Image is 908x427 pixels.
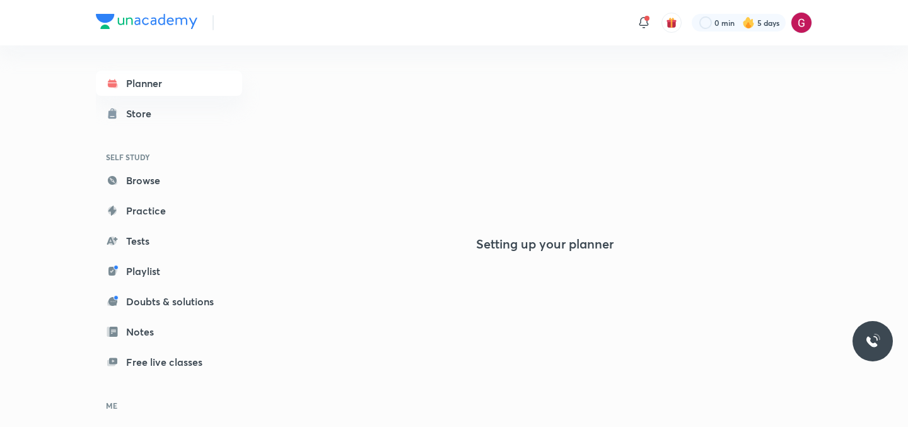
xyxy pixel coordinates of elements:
img: avatar [666,17,677,28]
h6: ME [96,395,242,416]
h6: SELF STUDY [96,146,242,168]
img: streak [742,16,755,29]
a: Doubts & solutions [96,289,242,314]
img: ttu [865,334,880,349]
a: Store [96,101,242,126]
a: Notes [96,319,242,344]
a: Planner [96,71,242,96]
div: Store [126,106,159,121]
a: Tests [96,228,242,254]
a: Company Logo [96,14,197,32]
h4: Setting up your planner [476,237,614,252]
img: Company Logo [96,14,197,29]
img: Gargi Goswami [791,12,812,33]
button: avatar [661,13,682,33]
a: Free live classes [96,349,242,375]
a: Browse [96,168,242,193]
a: Playlist [96,259,242,284]
a: Practice [96,198,242,223]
